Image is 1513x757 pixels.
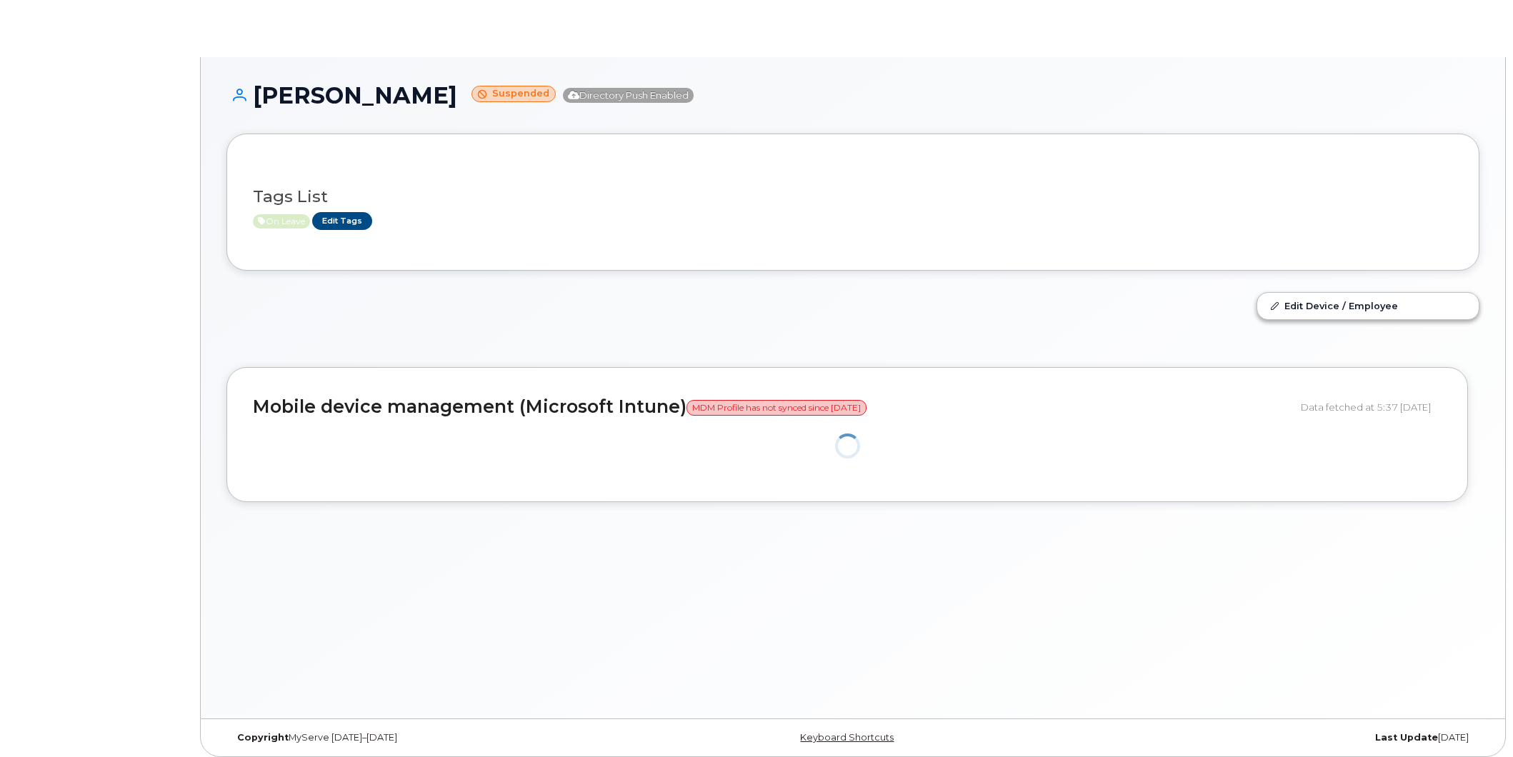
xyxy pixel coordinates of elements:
[253,214,310,229] span: Active
[1062,732,1479,743] div: [DATE]
[312,212,372,230] a: Edit Tags
[686,400,867,416] span: MDM Profile has not synced since [DATE]
[253,397,1290,417] h2: Mobile device management (Microsoft Intune)
[471,86,556,102] small: Suspended
[1257,293,1479,319] a: Edit Device / Employee
[800,732,894,743] a: Keyboard Shortcuts
[226,83,1479,108] h1: [PERSON_NAME]
[237,732,289,743] strong: Copyright
[253,188,1453,206] h3: Tags List
[1301,393,1442,421] div: Data fetched at 5:37 [DATE]
[226,732,644,743] div: MyServe [DATE]–[DATE]
[563,88,694,103] span: Directory Push Enabled
[1375,732,1438,743] strong: Last Update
